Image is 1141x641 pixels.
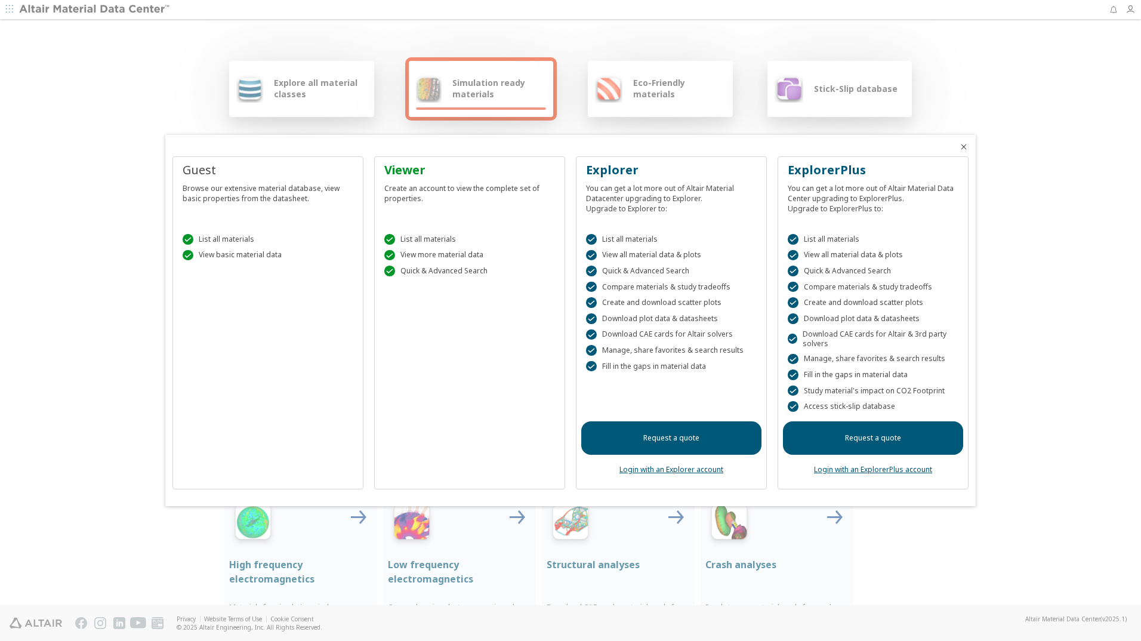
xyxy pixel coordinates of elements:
div:  [586,266,597,276]
div:  [586,345,597,356]
div:  [788,334,797,344]
div:  [788,297,798,308]
div: Compare materials & study tradeoffs [788,282,958,292]
div:  [384,250,395,261]
div: List all materials [586,234,757,245]
div: Explorer [586,162,757,178]
div:  [183,250,193,261]
div:  [788,313,798,324]
div: Manage, share favorites & search results [788,354,958,365]
div:  [586,313,597,324]
div: Viewer [384,162,555,178]
div:  [788,401,798,412]
button: Close [959,142,969,152]
div:  [586,361,597,372]
div: Create and download scatter plots [586,297,757,308]
div: Download plot data & datasheets [788,313,958,324]
div: ExplorerPlus [788,162,958,178]
div: Download CAE cards for Altair solvers [586,329,757,340]
div: Manage, share favorites & search results [586,345,757,356]
div: List all materials [788,234,958,245]
div: List all materials [183,234,353,245]
a: Request a quote [783,421,963,455]
div: You can get a lot more out of Altair Material Datacenter upgrading to Explorer. Upgrade to Explor... [586,178,757,214]
div: Study material's impact on CO2 Footprint [788,386,958,396]
a: Request a quote [581,421,761,455]
div: Quick & Advanced Search [384,266,555,276]
div: You can get a lot more out of Altair Material Data Center upgrading to ExplorerPlus. Upgrade to E... [788,178,958,214]
div:  [788,369,798,380]
div: View basic material data [183,250,353,261]
div:  [384,266,395,276]
a: Login with an ExplorerPlus account [814,464,932,474]
div: Quick & Advanced Search [586,266,757,276]
div:  [183,234,193,245]
div: View all material data & plots [788,250,958,261]
div: Fill in the gaps in material data [788,369,958,380]
div: Access stick-slip database [788,401,958,412]
div: Create an account to view the complete set of properties. [384,178,555,204]
div: Fill in the gaps in material data [586,361,757,372]
div: List all materials [384,234,555,245]
div: View all material data & plots [586,250,757,261]
div: Create and download scatter plots [788,297,958,308]
div:  [788,282,798,292]
div: Download plot data & datasheets [586,313,757,324]
div:  [586,250,597,261]
div:  [586,297,597,308]
div:  [586,234,597,245]
div: Quick & Advanced Search [788,266,958,276]
div: View more material data [384,250,555,261]
div:  [788,386,798,396]
div:  [384,234,395,245]
div:  [586,282,597,292]
div: Compare materials & study tradeoffs [586,282,757,292]
div: Browse our extensive material database, view basic properties from the datasheet. [183,178,353,204]
div:  [788,266,798,276]
div:  [788,234,798,245]
div: Download CAE cards for Altair & 3rd party solvers [788,329,958,349]
div:  [788,250,798,261]
div:  [586,329,597,340]
div: Guest [183,162,353,178]
a: Login with an Explorer account [619,464,723,474]
div:  [788,354,798,365]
